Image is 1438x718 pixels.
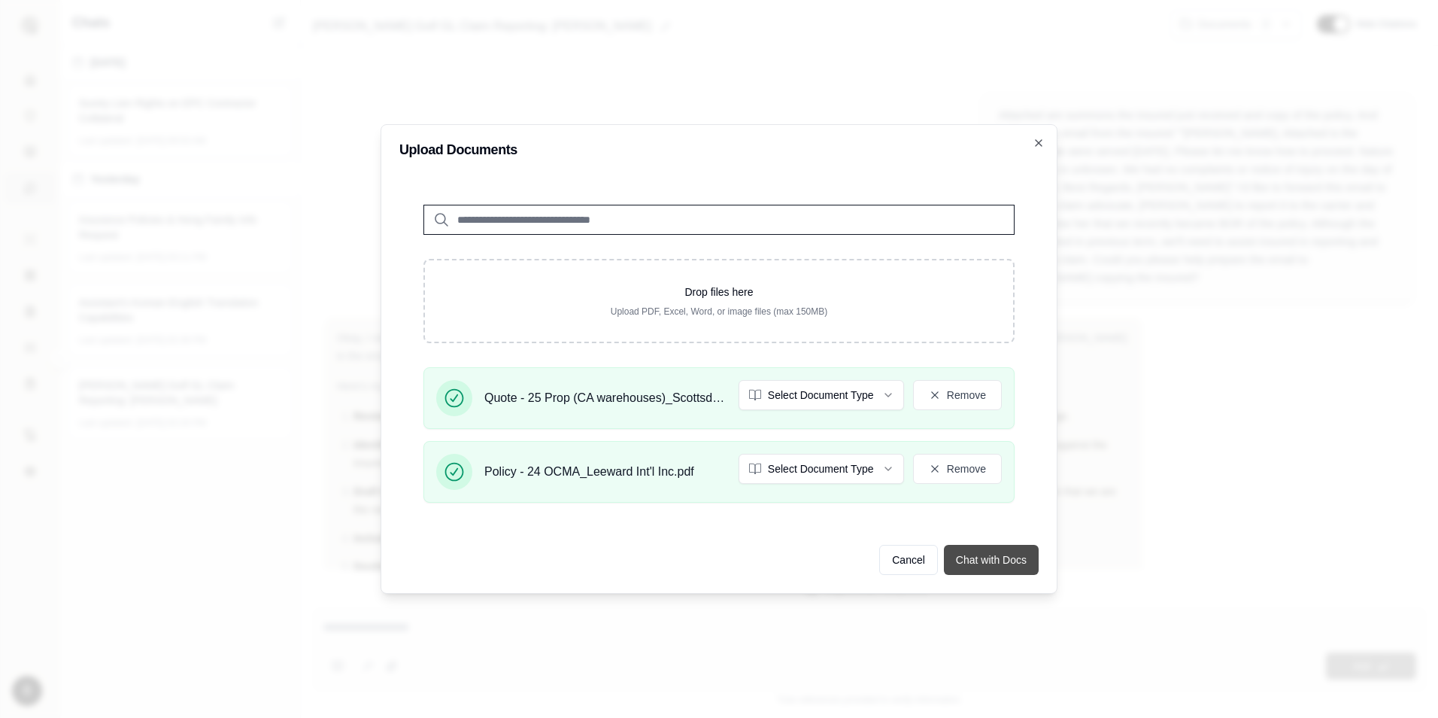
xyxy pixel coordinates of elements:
[944,545,1039,575] button: Chat with Docs
[449,284,989,300] p: Drop files here
[913,380,1002,410] button: Remove
[449,306,989,318] p: Upload PDF, Excel, Word, or image files (max 150MB)
[399,143,1039,157] h2: Upload Documents
[879,545,938,575] button: Cancel
[913,454,1002,484] button: Remove
[484,389,727,407] span: Quote - 25 Prop (CA warehouses)_Scottsdale, RTS_Leeward Int'l Inc_20250930.pdf
[484,463,694,481] span: Policy - 24 OCMA_Leeward Int'l Inc.pdf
